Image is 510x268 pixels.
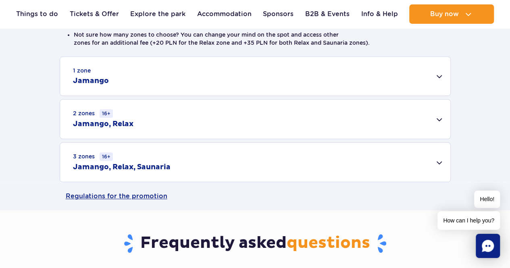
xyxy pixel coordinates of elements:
[437,211,500,230] span: How can I help you?
[74,31,437,47] li: Not sure how many zones to choose? You can change your mind on the spot and access other zones fo...
[130,4,185,24] a: Explore the park
[73,152,113,161] small: 3 zones
[66,233,445,254] h3: Frequently asked
[430,10,458,18] span: Buy now
[476,234,500,258] div: Chat
[73,76,109,86] h2: Jamango
[305,4,350,24] a: B2B & Events
[361,4,398,24] a: Info & Help
[474,191,500,208] span: Hello!
[197,4,252,24] a: Accommodation
[66,182,445,210] a: Regulations for the promotion
[73,119,133,129] h2: Jamango, Relax
[70,4,119,24] a: Tickets & Offer
[100,152,113,161] small: 16+
[16,4,58,24] a: Things to do
[73,109,113,118] small: 2 zones
[73,162,171,172] h2: Jamango, Relax, Saunaria
[100,109,113,118] small: 16+
[287,233,370,253] span: questions
[263,4,294,24] a: Sponsors
[73,66,91,75] small: 1 zone
[409,4,494,24] button: Buy now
